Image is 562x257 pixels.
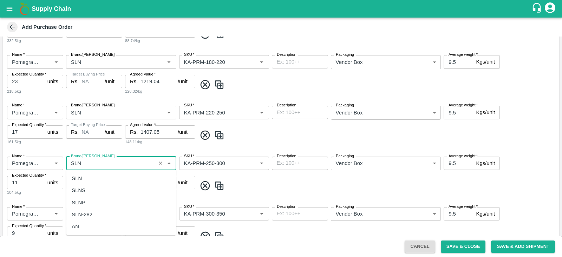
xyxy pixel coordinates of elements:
[9,108,40,117] input: Name
[336,109,363,117] p: Vendor Box
[7,38,63,44] div: 332.5kg
[178,128,188,136] p: /unit
[105,78,115,85] p: /unit
[12,103,25,108] label: Name
[181,108,246,117] input: SKU
[71,103,115,108] label: Brand/[PERSON_NAME]
[257,57,266,66] button: Open
[7,125,45,139] input: 0
[476,108,495,116] p: Kgs/unit
[125,88,195,94] div: 128.32/kg
[444,106,473,119] input: 0.0
[140,125,178,139] input: 0.0
[12,122,46,128] label: Expected Quantity
[444,55,473,68] input: 0.0
[336,52,354,58] label: Packaging
[47,229,58,237] p: units
[71,128,79,136] p: Rs.
[178,78,188,85] p: /unit
[336,58,363,66] p: Vendor Box
[336,153,354,159] label: Packaging
[125,139,195,145] div: 148.11/kg
[12,223,46,229] label: Expected Quantity
[130,122,156,128] label: Agreed Value
[12,72,46,77] label: Expected Quantity
[81,125,105,139] input: 0.0
[181,57,246,66] input: SKU
[178,229,188,237] p: /unit
[476,58,495,66] p: Kgs/unit
[68,57,153,66] input: Create Brand/Marka
[214,180,224,192] img: CloneIcon
[52,57,61,66] button: Open
[181,159,246,168] input: SKU
[72,174,82,182] div: SLN
[130,78,138,85] p: Rs.
[72,186,85,194] div: SLNS
[531,2,544,15] div: customer-support
[32,5,71,12] b: Supply Chain
[277,153,296,159] label: Description
[214,130,224,141] img: CloneIcon
[71,122,105,128] label: Target Buying Price
[7,75,45,88] input: 0
[9,209,40,218] input: Name
[12,173,46,178] label: Expected Quantity
[32,4,531,14] a: Supply Chain
[405,240,435,253] button: Cancel
[181,209,246,218] input: SKU
[544,1,556,16] div: account of current user
[47,179,58,186] p: units
[444,157,473,170] input: 0.0
[12,52,25,58] label: Name
[12,153,25,159] label: Name
[491,240,555,253] button: Save & Add Shipment
[277,103,296,108] label: Description
[7,176,45,189] input: 0
[140,75,178,88] input: 0.0
[164,159,174,168] button: Close
[164,108,174,117] button: Open
[449,153,478,159] label: Average weight
[184,204,194,210] label: SKU
[125,38,195,44] div: 88.74/kg
[52,159,61,168] button: Open
[257,209,266,218] button: Open
[164,57,174,66] button: Open
[277,204,296,210] label: Description
[178,179,188,186] p: /unit
[476,210,495,218] p: Kgs/unit
[9,159,40,168] input: Name
[72,223,79,230] div: AN
[336,204,354,210] label: Packaging
[12,204,25,210] label: Name
[257,159,266,168] button: Open
[7,88,63,94] div: 218.5kg
[214,231,224,242] img: CloneIcon
[184,103,194,108] label: SKU
[52,209,61,218] button: Open
[336,159,363,167] p: Vendor Box
[184,153,194,159] label: SKU
[441,240,486,253] button: Save & Close
[130,72,156,77] label: Agreed Value
[156,158,165,168] button: Clear
[336,103,354,108] label: Packaging
[184,52,194,58] label: SKU
[444,207,473,220] input: 0.0
[7,139,63,145] div: 161.5kg
[47,128,58,136] p: units
[476,159,495,167] p: Kgs/unit
[7,226,45,240] input: 0
[52,108,61,117] button: Open
[130,128,138,136] p: Rs.
[277,52,296,58] label: Description
[71,72,105,77] label: Target Buying Price
[72,210,92,218] div: SLN-282
[449,204,478,210] label: Average weight
[214,79,224,91] img: CloneIcon
[449,52,478,58] label: Average weight
[68,108,153,117] input: Create Brand/Marka
[1,1,18,17] button: open drawer
[9,57,40,66] input: Name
